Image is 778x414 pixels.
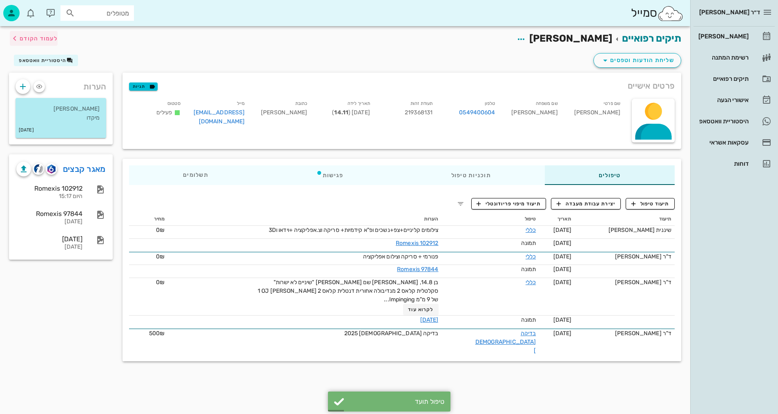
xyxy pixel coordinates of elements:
strong: 14.11 [334,109,348,116]
button: היסטוריית וואטסאפ [14,55,78,66]
a: מאגר קבצים [63,162,106,176]
span: פעילים [156,109,172,116]
div: הערות [9,73,113,96]
div: תיקים רפואיים [697,76,749,82]
small: שם משפחה [536,101,558,106]
span: תמונה [521,316,536,323]
a: היסטוריית וואטסאפ [693,111,775,131]
span: [PERSON_NAME] [529,33,612,44]
span: תשלומים [183,172,208,178]
button: romexis logo [46,163,57,175]
button: תגיות [129,82,158,91]
div: ד"ר [PERSON_NAME] [578,278,671,287]
span: יצירת עבודת מעבדה [557,200,615,207]
div: [DATE] [16,244,82,251]
th: מחיר [129,213,168,226]
span: [DATE] [553,316,572,323]
span: [DATE] [553,279,572,286]
th: טיפול [442,213,539,226]
div: אישורי הגעה [697,97,749,103]
div: [PERSON_NAME] [502,97,564,131]
a: דוחות [693,154,775,174]
div: [PERSON_NAME] [564,97,627,131]
div: דוחות [697,160,749,167]
div: ד"ר [PERSON_NAME] [578,329,671,338]
small: תאריך לידה [348,101,370,106]
small: מייל [237,101,245,106]
button: שליחת הודעות וטפסים [593,53,681,68]
span: היסטוריית וואטסאפ [19,58,66,63]
a: כללי [526,227,536,234]
span: פנורמי + סריקה וצילום אפליקציה [363,253,439,260]
div: ד"ר [PERSON_NAME] [578,252,671,261]
div: Romexis 102912 [16,185,82,192]
button: תיעוד מיפוי פריודונטלי [471,198,546,209]
div: תוכניות טיפול [397,165,545,185]
a: Romexis 97844 [397,266,438,273]
img: romexis logo [47,165,55,174]
button: לקרוא עוד [403,304,439,315]
span: ד״ר [PERSON_NAME] [699,9,760,16]
a: Romexis 102912 [396,240,438,247]
small: כתובת [295,101,308,106]
span: תג [24,7,29,11]
span: [PERSON_NAME] [261,109,307,116]
span: לקרוא עוד [408,307,433,312]
span: פרטים אישיים [628,79,675,92]
span: [DATE] [553,253,572,260]
a: תיקים רפואיים [622,33,681,44]
span: [DATE] [553,227,572,234]
a: כללי [526,253,536,260]
span: בדיקה [DEMOGRAPHIC_DATA] 2025 [344,330,439,337]
div: היום 15:17 [16,193,82,200]
div: [PERSON_NAME] [697,33,749,40]
img: cliniview logo [34,164,43,174]
span: 0₪ [156,227,165,234]
span: [DATE] [553,330,572,337]
div: עסקאות אשראי [697,139,749,146]
span: 0₪ [156,279,165,286]
a: תיקים רפואיים [693,69,775,89]
div: [DATE] [16,218,82,225]
p: [PERSON_NAME] מיקדו [22,105,100,122]
button: cliniview logo [33,163,44,175]
a: רשימת המתנה [693,48,775,67]
a: כללי [526,279,536,286]
th: הערות [168,213,441,226]
th: תאריך [539,213,575,226]
div: שיננית [PERSON_NAME] [578,226,671,234]
img: SmileCloud logo [657,5,684,22]
a: אישורי הגעה [693,90,775,110]
span: [DATE] ( ) [332,109,370,116]
span: צילומים קליניים+צפ+נשכים ופ"א קידמיות+ סריקה וצ.אפליקציה +וידאו ו3D [269,227,439,234]
small: סטטוס [167,101,181,106]
span: תיעוד מיפוי פריודונטלי [477,200,541,207]
div: רשימת המתנה [697,54,749,61]
th: תיעוד [575,213,675,226]
div: [DATE] [16,235,82,243]
small: שם פרטי [604,101,620,106]
a: [DATE] [420,316,439,323]
span: [DATE] [553,240,572,247]
span: תמונה [521,266,536,273]
div: פגישות [262,165,397,185]
small: [DATE] [19,126,34,135]
span: 0₪ [156,253,165,260]
span: 500₪ [149,330,165,337]
a: עסקאות אשראי [693,133,775,152]
small: תעודת זהות [410,101,432,106]
span: תיעוד טיפול [631,200,669,207]
button: תיעוד טיפול [626,198,675,209]
a: [EMAIL_ADDRESS][DOMAIN_NAME] [194,109,245,125]
span: תמונה [521,240,536,247]
div: טיפול תועד [348,398,444,405]
button: יצירת עבודת מעבדה [551,198,621,209]
span: תגיות [133,83,154,90]
span: שליחת הודעות וטפסים [600,56,674,65]
button: לעמוד הקודם [10,31,58,46]
div: סמייל [631,4,684,22]
div: טיפולים [545,165,675,185]
div: היסטוריית וואטסאפ [697,118,749,125]
a: 0549400604 [459,108,495,117]
small: טלפון [485,101,495,106]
